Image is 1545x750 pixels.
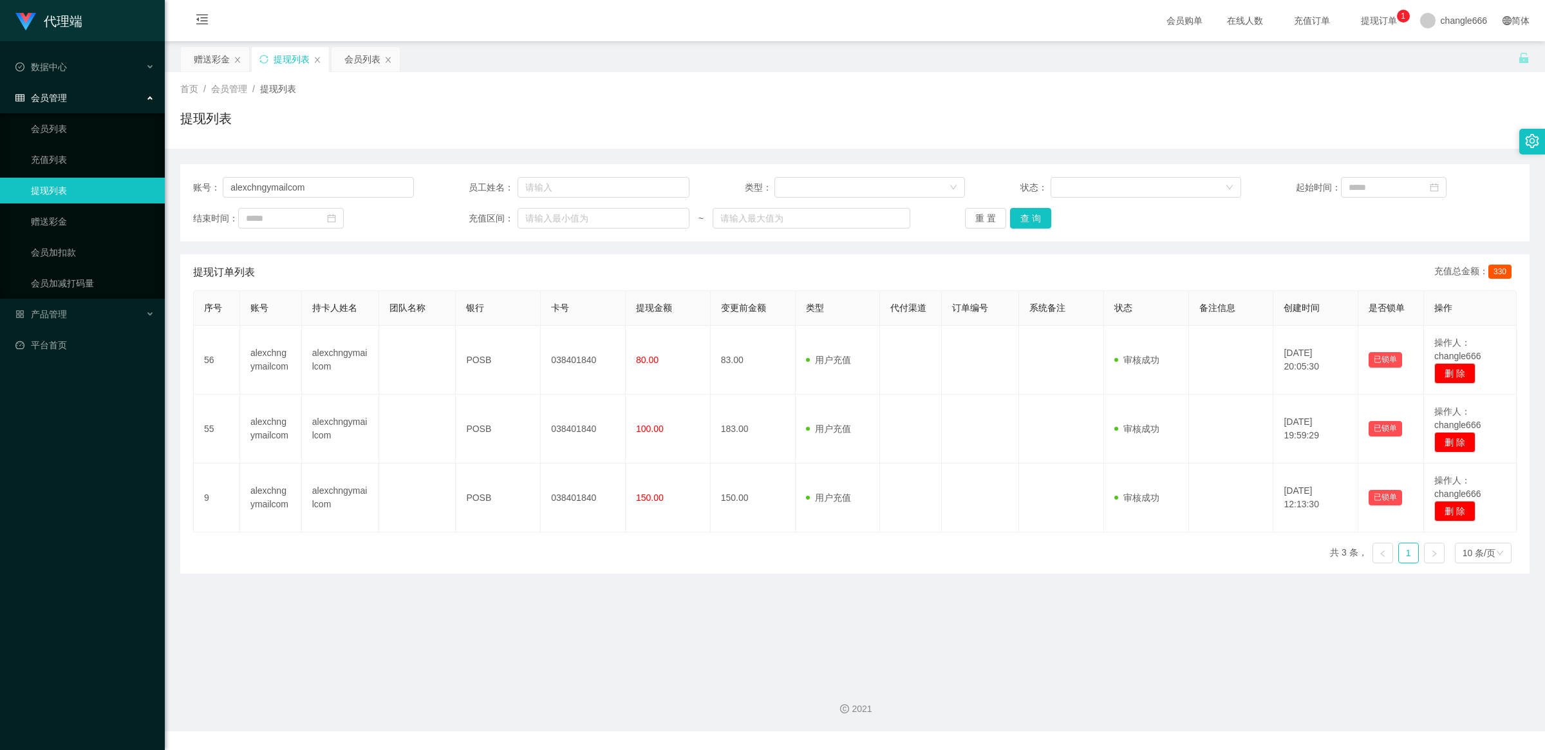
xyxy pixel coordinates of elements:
[1503,16,1512,25] i: 图标: global
[1296,181,1341,194] span: 起始时间：
[15,332,154,358] a: 图标: dashboard平台首页
[211,84,247,94] span: 会员管理
[15,13,36,31] img: logo.9652507e.png
[1434,337,1481,361] span: 操作人：changle666
[469,212,518,225] span: 充值区间：
[194,464,240,532] td: 9
[1434,475,1481,499] span: 操作人：changle666
[636,355,659,365] span: 80.00
[252,84,255,94] span: /
[1525,134,1539,148] i: 图标: setting
[193,265,255,280] span: 提现订单列表
[711,395,796,464] td: 183.00
[1496,549,1504,558] i: 图标: down
[1114,355,1159,365] span: 审核成功
[384,56,392,64] i: 图标: close
[1221,16,1269,25] span: 在线人数
[950,183,957,192] i: 图标: down
[31,270,154,296] a: 会员加减打码量
[1114,303,1132,313] span: 状态
[1488,265,1512,279] span: 330
[1354,16,1403,25] span: 提现订单
[1379,550,1387,558] i: 图标: left
[44,1,82,42] h1: 代理端
[456,326,541,395] td: POSB
[194,326,240,395] td: 56
[31,116,154,142] a: 会员列表
[327,214,336,223] i: 图标: calendar
[952,303,988,313] span: 订单编号
[541,464,626,532] td: 038401840
[180,1,224,42] i: 图标: menu-fold
[1434,406,1481,430] span: 操作人：changle666
[1397,10,1410,23] sup: 1
[259,55,268,64] i: 图标: sync
[302,326,379,395] td: alexchngymailcom
[15,93,24,102] i: 图标: table
[1114,424,1159,434] span: 审核成功
[713,208,910,229] input: 请输入最大值为
[223,177,413,198] input: 请输入
[302,464,379,532] td: alexchngymailcom
[312,303,357,313] span: 持卡人姓名
[31,209,154,234] a: 赠送彩金
[31,178,154,203] a: 提现列表
[456,395,541,464] td: POSB
[389,303,426,313] span: 团队名称
[1330,543,1367,563] li: 共 3 条，
[1029,303,1065,313] span: 系统备注
[541,326,626,395] td: 038401840
[541,395,626,464] td: 038401840
[1372,543,1393,563] li: 上一页
[31,147,154,173] a: 充值列表
[1284,303,1320,313] span: 创建时间
[689,212,713,225] span: ~
[1434,501,1475,521] button: 删 除
[1273,464,1358,532] td: [DATE] 12:13:30
[15,310,24,319] i: 图标: appstore-o
[15,15,82,26] a: 代理端
[180,84,198,94] span: 首页
[1463,543,1495,563] div: 10 条/页
[711,464,796,532] td: 150.00
[302,395,379,464] td: alexchngymailcom
[1434,303,1452,313] span: 操作
[840,704,849,713] i: 图标: copyright
[965,208,1006,229] button: 重 置
[806,355,851,365] span: 用户充值
[469,181,518,194] span: 员工姓名：
[1399,543,1418,563] a: 1
[234,56,241,64] i: 图标: close
[193,212,238,225] span: 结束时间：
[1424,543,1445,563] li: 下一页
[890,303,926,313] span: 代付渠道
[1401,10,1405,23] p: 1
[180,109,232,128] h1: 提现列表
[15,62,24,71] i: 图标: check-circle-o
[1287,16,1336,25] span: 充值订单
[456,464,541,532] td: POSB
[806,424,851,434] span: 用户充值
[1369,352,1402,368] button: 已锁单
[721,303,766,313] span: 变更前金额
[1430,183,1439,192] i: 图标: calendar
[806,303,824,313] span: 类型
[193,181,223,194] span: 账号：
[1369,421,1402,436] button: 已锁单
[1369,490,1402,505] button: 已锁单
[250,303,268,313] span: 账号
[636,424,664,434] span: 100.00
[636,303,672,313] span: 提现金额
[15,309,67,319] span: 产品管理
[1434,432,1475,453] button: 删 除
[15,93,67,103] span: 会员管理
[1398,543,1419,563] li: 1
[745,181,775,194] span: 类型：
[31,239,154,265] a: 会员加扣款
[1199,303,1235,313] span: 备注信息
[1518,52,1530,64] i: 图标: unlock
[1434,363,1475,384] button: 删 除
[1010,208,1051,229] button: 查 询
[1273,395,1358,464] td: [DATE] 19:59:29
[636,492,664,503] span: 150.00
